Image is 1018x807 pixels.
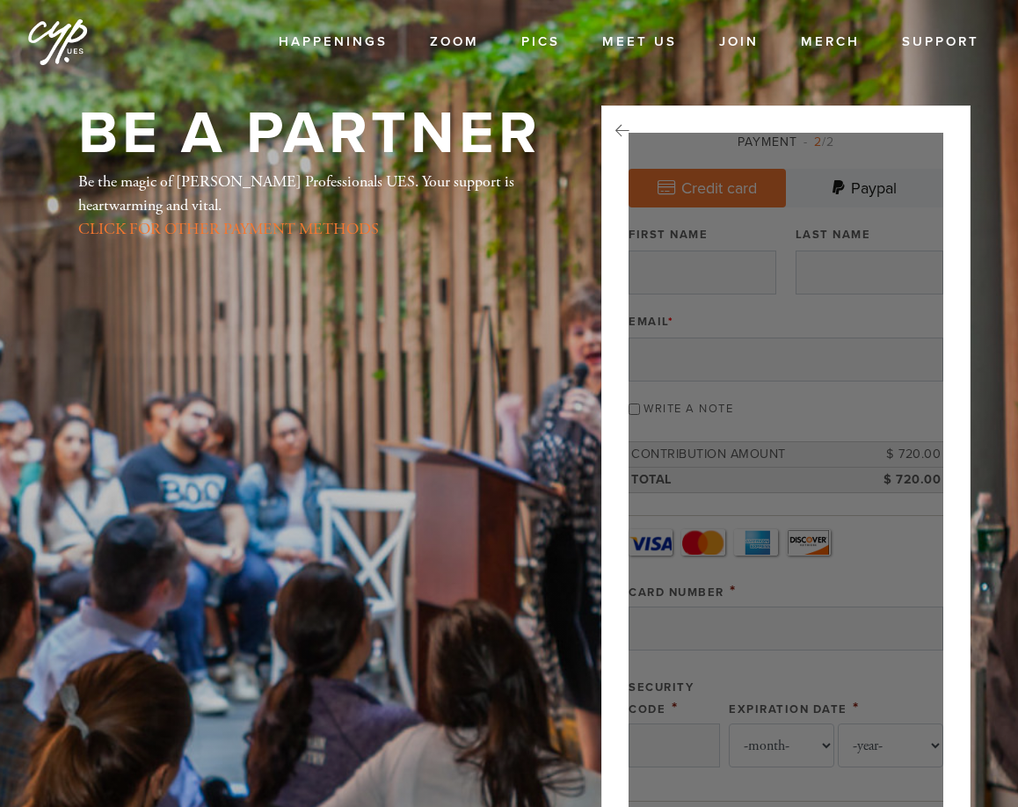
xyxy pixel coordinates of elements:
h1: Be a Partner [78,105,542,163]
a: Happenings [265,25,401,59]
a: CLICK FOR OTHER PAYMENT METHODS [78,219,379,239]
a: Pics [508,25,573,59]
a: Merch [788,25,873,59]
a: Meet Us [589,25,690,59]
a: Support [889,25,993,59]
div: Be the magic of [PERSON_NAME] Professionals UES. Your support is heartwarming and vital. [78,170,544,241]
a: Zoom [417,25,492,59]
img: cyp%20logo%20%28Jan%202025%29.png [26,9,90,72]
a: Join [706,25,772,59]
